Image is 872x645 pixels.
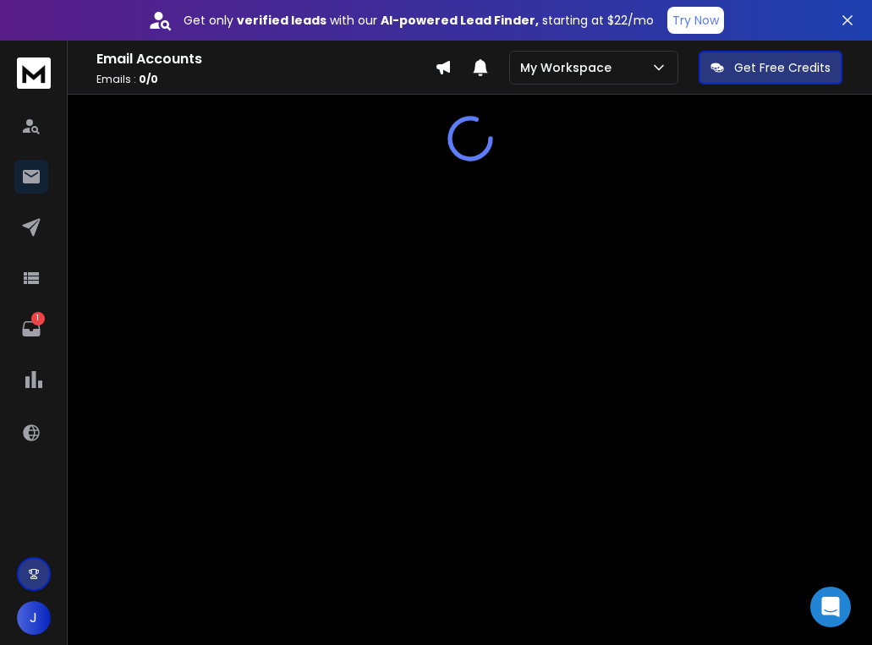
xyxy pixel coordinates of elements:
[17,57,51,89] img: logo
[96,73,435,86] p: Emails :
[699,51,842,85] button: Get Free Credits
[520,59,618,76] p: My Workspace
[237,12,326,29] strong: verified leads
[667,7,724,34] button: Try Now
[184,12,654,29] p: Get only with our starting at $22/mo
[672,12,719,29] p: Try Now
[381,12,539,29] strong: AI-powered Lead Finder,
[17,601,51,635] button: J
[139,72,158,86] span: 0 / 0
[810,587,851,627] div: Open Intercom Messenger
[31,312,45,325] p: 1
[734,59,831,76] p: Get Free Credits
[14,312,48,346] a: 1
[96,49,435,69] h1: Email Accounts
